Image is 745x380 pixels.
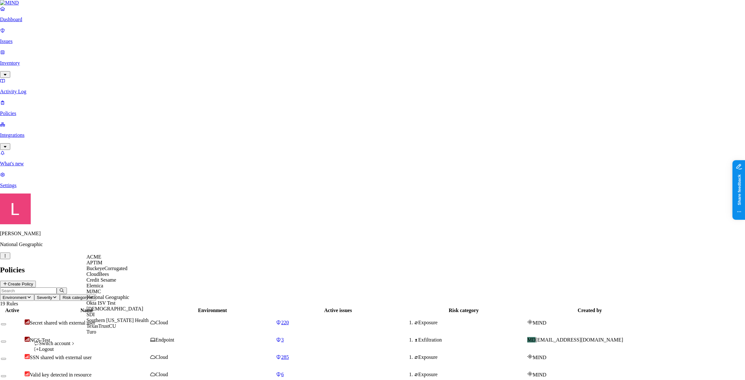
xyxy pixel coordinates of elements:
span: BuckeyeCorrugated [86,266,127,271]
span: National Geographic [86,294,129,300]
span: ACME [86,254,101,260]
span: Credit Sesame [86,277,116,283]
div: Logout [34,346,76,352]
span: Elemica [86,283,103,288]
span: Okta ISV Test [86,300,116,306]
span: Switch account [39,341,70,346]
span: Turo [86,329,96,335]
span: MJMC [86,289,101,294]
span: [DEMOGRAPHIC_DATA] [86,306,143,311]
span: APTIM [86,260,102,265]
span: SDI [86,312,95,317]
span: CloudBees [86,271,109,277]
span: Southern [US_STATE] Health [86,318,149,323]
span: TexasTrustCU [86,323,116,329]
